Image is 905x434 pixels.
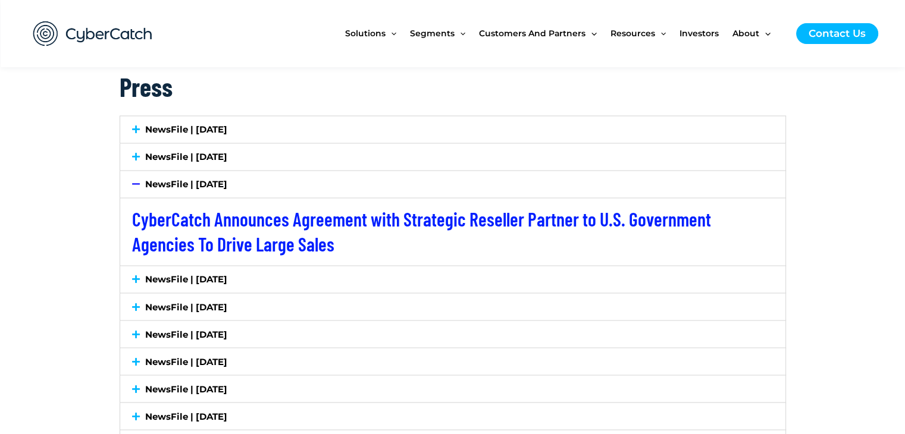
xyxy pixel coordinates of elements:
[145,273,227,285] a: NewsFile | [DATE]
[145,301,227,312] a: NewsFile | [DATE]
[120,70,786,103] h2: Press
[145,410,227,422] a: NewsFile | [DATE]
[145,328,227,339] a: NewsFile | [DATE]
[345,8,784,58] nav: Site Navigation: New Main Menu
[145,178,227,190] a: NewsFile | [DATE]
[145,124,227,135] a: NewsFile | [DATE]
[655,8,666,58] span: Menu Toggle
[145,151,227,162] a: NewsFile | [DATE]
[455,8,465,58] span: Menu Toggle
[410,8,455,58] span: Segments
[679,8,719,58] span: Investors
[479,8,585,58] span: Customers and Partners
[145,356,227,367] a: NewsFile | [DATE]
[759,8,770,58] span: Menu Toggle
[679,8,732,58] a: Investors
[145,383,227,394] a: NewsFile | [DATE]
[732,8,759,58] span: About
[386,8,396,58] span: Menu Toggle
[132,207,711,255] a: CyberCatch Announces Agreement with Strategic Reseller Partner to U.S. Government Agencies To Dri...
[585,8,596,58] span: Menu Toggle
[345,8,386,58] span: Solutions
[21,9,164,58] img: CyberCatch
[610,8,655,58] span: Resources
[796,23,878,44] a: Contact Us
